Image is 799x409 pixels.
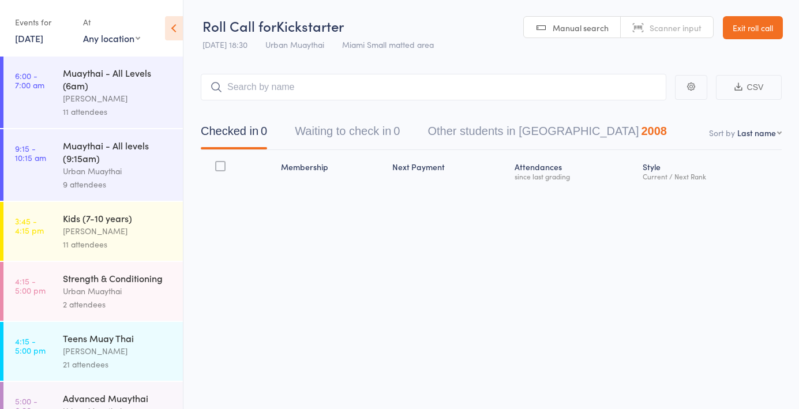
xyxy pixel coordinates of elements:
[63,298,173,311] div: 2 attendees
[15,336,46,355] time: 4:15 - 5:00 pm
[63,139,173,164] div: Muaythai - All levels (9:15am)
[202,39,247,50] span: [DATE] 18:30
[63,392,173,404] div: Advanced Muaythai
[3,322,183,381] a: 4:15 -5:00 pmTeens Muay Thai[PERSON_NAME]21 attendees
[261,125,267,137] div: 0
[3,202,183,261] a: 3:45 -4:15 pmKids (7-10 years)[PERSON_NAME]11 attendees
[15,216,44,235] time: 3:45 - 4:15 pm
[63,224,173,238] div: [PERSON_NAME]
[737,127,776,138] div: Last name
[63,272,173,284] div: Strength & Conditioning
[83,32,140,44] div: Any location
[63,332,173,344] div: Teens Muay Thai
[15,276,46,295] time: 4:15 - 5:00 pm
[342,39,434,50] span: Miami Small matted area
[641,125,667,137] div: 2008
[63,105,173,118] div: 11 attendees
[63,164,173,178] div: Urban Muaythai
[201,74,666,100] input: Search by name
[201,119,267,149] button: Checked in0
[265,39,324,50] span: Urban Muaythai
[276,16,344,35] span: Kickstarter
[427,119,667,149] button: Other students in [GEOGRAPHIC_DATA]2008
[276,155,388,186] div: Membership
[709,127,735,138] label: Sort by
[388,155,510,186] div: Next Payment
[63,92,173,105] div: [PERSON_NAME]
[15,71,44,89] time: 6:00 - 7:00 am
[295,119,400,149] button: Waiting to check in0
[63,66,173,92] div: Muaythai - All Levels (6am)
[83,13,140,32] div: At
[650,22,702,33] span: Scanner input
[716,75,782,100] button: CSV
[553,22,609,33] span: Manual search
[63,358,173,371] div: 21 attendees
[3,262,183,321] a: 4:15 -5:00 pmStrength & ConditioningUrban Muaythai2 attendees
[510,155,638,186] div: Atten­dances
[3,57,183,128] a: 6:00 -7:00 amMuaythai - All Levels (6am)[PERSON_NAME]11 attendees
[393,125,400,137] div: 0
[3,129,183,201] a: 9:15 -10:15 amMuaythai - All levels (9:15am)Urban Muaythai9 attendees
[63,238,173,251] div: 11 attendees
[643,172,777,180] div: Current / Next Rank
[63,344,173,358] div: [PERSON_NAME]
[15,144,46,162] time: 9:15 - 10:15 am
[638,155,782,186] div: Style
[202,16,276,35] span: Roll Call for
[63,212,173,224] div: Kids (7-10 years)
[515,172,633,180] div: since last grading
[63,284,173,298] div: Urban Muaythai
[723,16,783,39] a: Exit roll call
[15,32,43,44] a: [DATE]
[63,178,173,191] div: 9 attendees
[15,13,72,32] div: Events for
